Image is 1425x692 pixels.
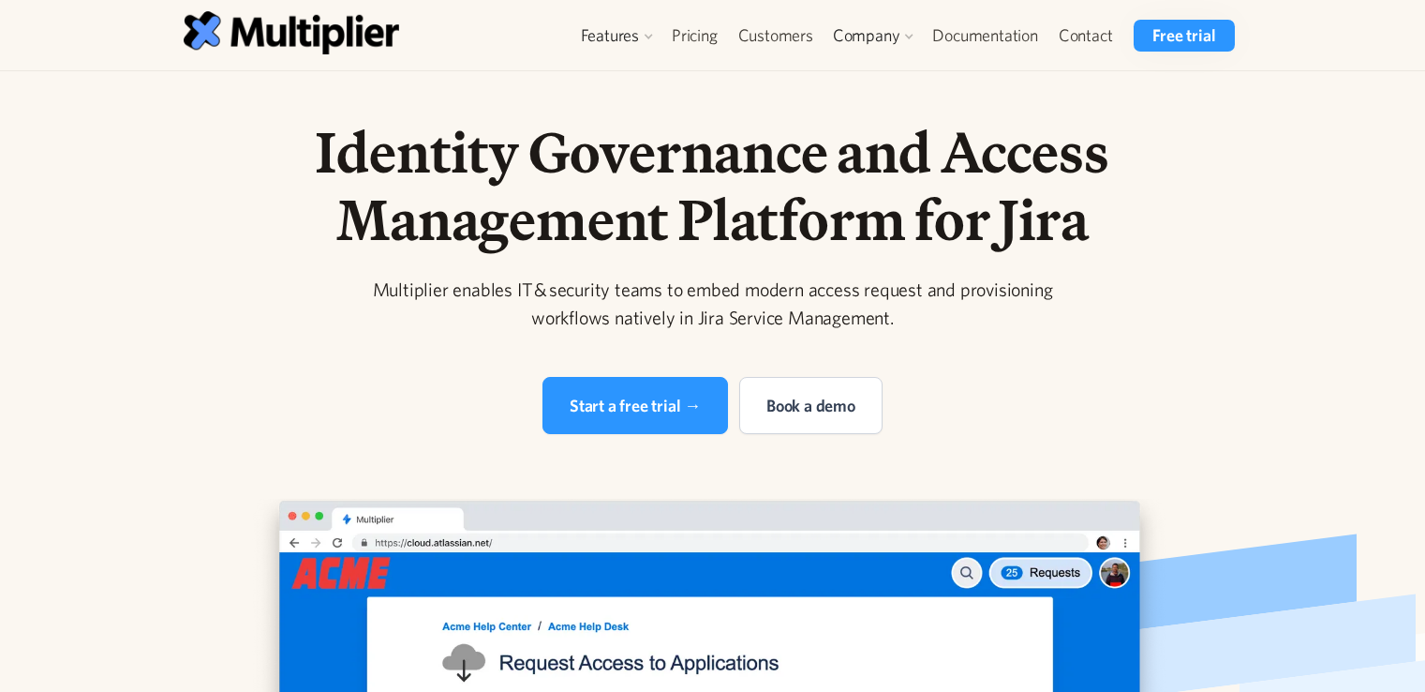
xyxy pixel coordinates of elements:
[353,276,1073,332] div: Multiplier enables IT & security teams to embed modern access request and provisioning workflows ...
[824,20,923,52] div: Company
[1134,20,1234,52] a: Free trial
[922,20,1047,52] a: Documentation
[1048,20,1123,52] a: Contact
[739,377,883,434] a: Book a demo
[571,20,661,52] div: Features
[833,24,900,47] div: Company
[233,118,1193,253] h1: Identity Governance and Access Management Platform for Jira
[728,20,824,52] a: Customers
[542,377,728,434] a: Start a free trial →
[581,24,639,47] div: Features
[661,20,728,52] a: Pricing
[766,393,855,418] div: Book a demo
[570,393,701,418] div: Start a free trial →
